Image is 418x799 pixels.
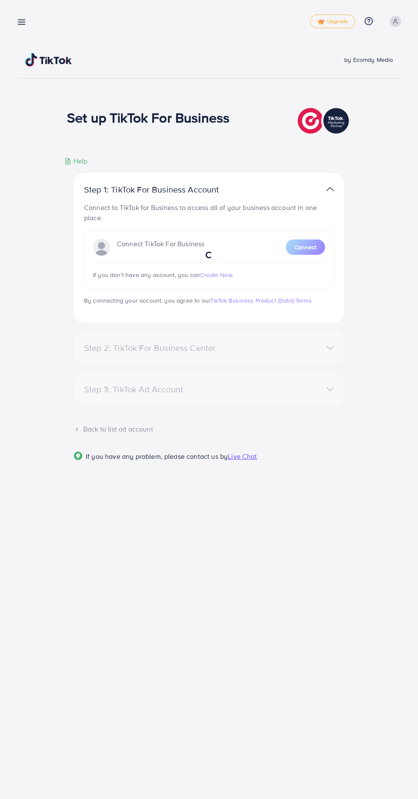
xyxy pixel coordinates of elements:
img: tick [317,19,325,25]
div: Back to list ad account [74,424,344,434]
img: TikTok partner [298,106,351,136]
h1: Set up TikTok For Business [67,109,229,125]
img: Popup guide [74,452,82,460]
p: Step 1: TikTok For Business Account [84,184,246,195]
span: Upgrade [317,18,348,25]
span: If you have any problem, please contact us by [86,452,228,461]
a: tickUpgrade [310,15,355,28]
img: TikTok [25,53,72,67]
span: Live Chat [228,452,257,461]
span: by Ecomdy Media [344,55,393,64]
div: Help [64,156,88,166]
img: TikTok partner [326,183,334,195]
